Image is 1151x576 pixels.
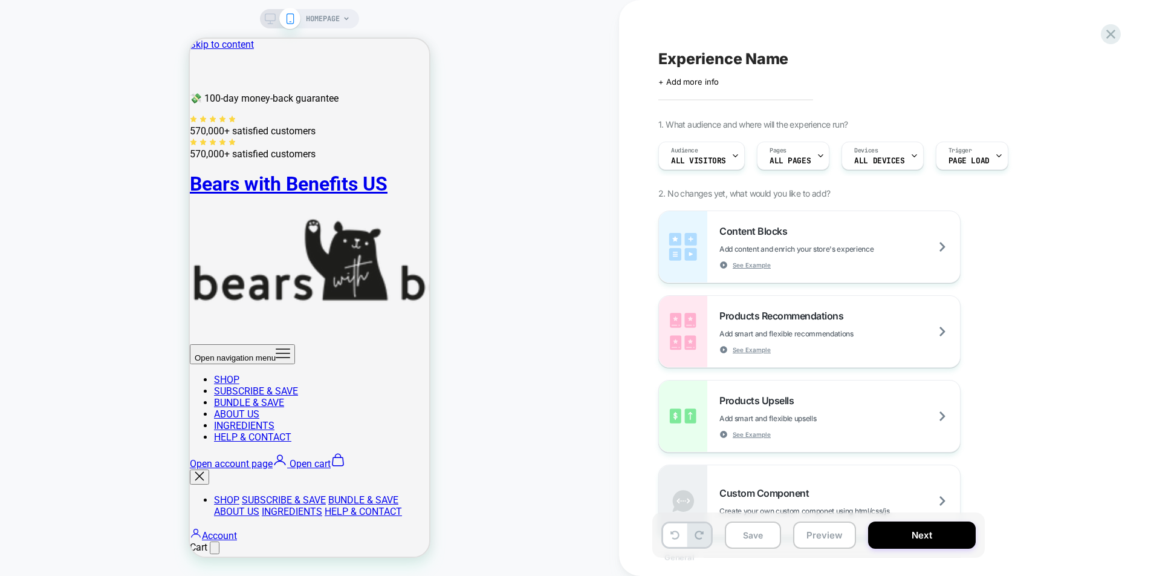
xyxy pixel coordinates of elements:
[793,522,856,549] button: Preview
[719,506,950,515] span: Create your own custom componet using html/css/js
[5,315,86,324] span: Open navigation menu
[658,50,788,68] span: Experience Name
[100,419,141,431] span: Open cart
[719,244,934,254] span: Add content and enrich your store's experience
[52,456,136,467] a: SUBSCRIBE & SAVE
[719,394,800,407] span: Products Upsells
[725,522,781,549] button: Save
[733,261,771,269] span: See Example
[719,487,815,499] span: Custom Component
[306,9,340,28] span: HOMEPAGE
[868,522,976,549] button: Next
[20,503,30,515] button: Translation missing: en.header.navigation.close_cart
[719,310,849,322] span: Products Recommendations
[854,157,904,165] span: ALL DEVICES
[733,345,771,354] span: See Example
[24,467,70,479] a: ABOUT US
[770,146,786,155] span: Pages
[97,419,155,431] a: Open cart
[24,381,85,393] a: INGREDIENTS
[24,456,50,467] a: SHOP
[854,146,878,155] span: Devices
[948,157,990,165] span: Page Load
[719,329,914,338] span: Add smart and flexible recommendations
[24,393,102,404] a: HELP & CONTACT
[733,430,771,439] span: See Example
[658,77,719,87] span: + Add more info
[24,335,50,347] a: SHOP
[72,467,132,479] a: INGREDIENTS
[135,467,212,479] a: HELP & CONTACT
[658,188,830,198] span: 2. No changes yet, what would you like to add?
[770,157,811,165] span: ALL PAGES
[24,347,108,358] a: SUBSCRIBE & SAVE
[719,225,793,237] span: Content Blocks
[671,146,698,155] span: Audience
[138,456,209,467] a: BUNDLE & SAVE
[948,146,972,155] span: Trigger
[24,358,94,370] a: BUNDLE & SAVE
[671,157,726,165] span: All Visitors
[658,119,848,129] span: 1. What audience and where will the experience run?
[24,370,70,381] a: ABOUT US
[719,414,877,423] span: Add smart and flexible upsells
